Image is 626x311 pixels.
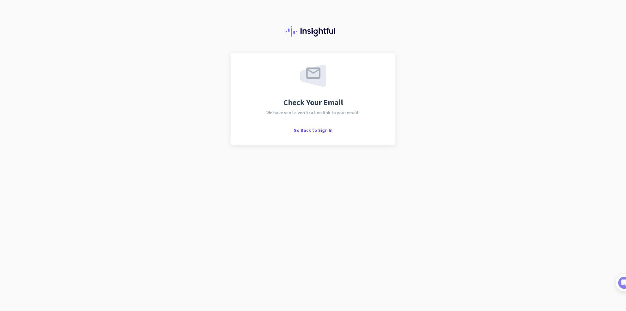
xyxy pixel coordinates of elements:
[266,110,360,115] span: We have sent a verification link to your email.
[300,65,326,87] img: email-sent
[286,26,340,37] img: Insightful
[283,99,343,106] span: Check Your Email
[293,127,333,133] span: Go Back to Sign In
